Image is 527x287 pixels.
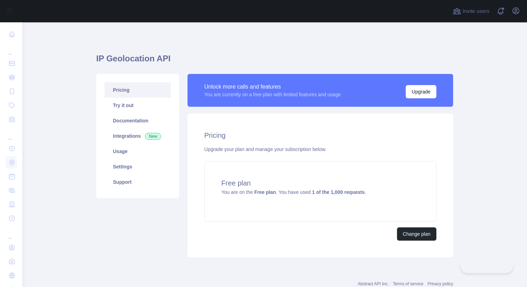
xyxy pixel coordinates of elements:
div: Unlock more calls and features [204,83,341,91]
a: Try it out [105,98,171,113]
span: Invite users [463,7,489,15]
button: Upgrade [406,85,436,98]
span: New [145,133,161,140]
div: You are currently on a free plan with limited features and usage [204,91,341,98]
strong: Free plan [254,189,276,195]
span: You are on the . You have used . [221,189,366,195]
strong: 1 of the 1,000 requests [312,189,365,195]
button: Invite users [451,6,491,17]
a: Usage [105,144,171,159]
a: Integrations New [105,128,171,144]
h1: IP Geolocation API [96,53,453,70]
a: Support [105,174,171,190]
a: Privacy policy [428,281,453,286]
div: Upgrade your plan and manage your subscription below. [204,146,436,153]
h4: Free plan [221,178,419,188]
a: Abstract API Inc. [358,281,389,286]
div: ... [6,42,17,56]
a: Documentation [105,113,171,128]
a: Pricing [105,82,171,98]
div: ... [6,127,17,141]
a: Terms of service [393,281,423,286]
iframe: Toggle Customer Support [460,258,513,273]
button: Change plan [397,227,436,241]
div: ... [6,226,17,240]
h2: Pricing [204,130,436,140]
a: Settings [105,159,171,174]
